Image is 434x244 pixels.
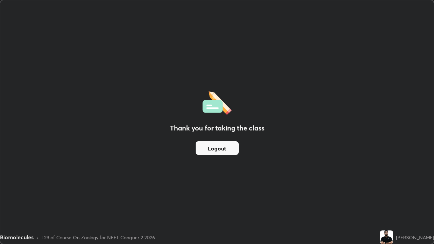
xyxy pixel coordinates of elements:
div: [PERSON_NAME] [396,234,434,241]
div: • [36,234,39,241]
button: Logout [196,141,239,155]
h2: Thank you for taking the class [170,123,264,133]
img: offlineFeedback.1438e8b3.svg [202,89,232,115]
div: L29 of Course On Zoology for NEET Conquer 2 2026 [41,234,155,241]
img: 54f690991e824e6993d50b0d6a1f1dc5.jpg [380,230,393,244]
